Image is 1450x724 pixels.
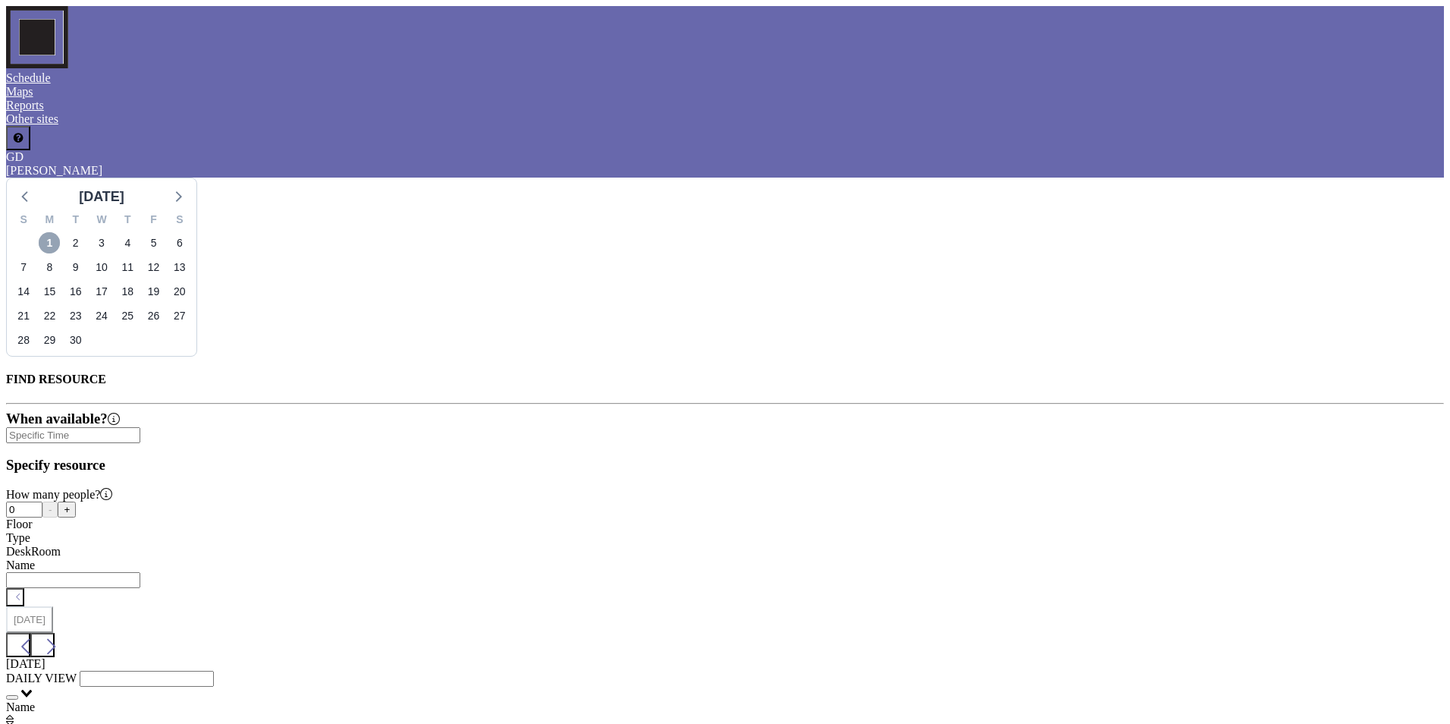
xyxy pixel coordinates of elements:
span: Saturday, September 13, 2025 [169,257,190,278]
div: S [167,211,193,231]
span: Wednesday, September 10, 2025 [91,257,112,278]
div: M [36,211,62,231]
span: Friday, September 12, 2025 [143,257,165,278]
span: Sunday, September 14, 2025 [13,281,34,302]
span: Thursday, September 4, 2025 [117,232,138,253]
span: Monday, September 1, 2025 [39,232,60,253]
label: Floor [6,518,33,530]
div: W [89,211,115,231]
span: DAILY VIEW [6,672,77,685]
div: [DATE] [79,186,124,207]
div: Search for option [6,572,1444,588]
span: GD [6,150,24,163]
span: Monday, September 29, 2025 [39,329,60,351]
span: Tuesday, September 23, 2025 [65,305,86,326]
span: Sunday, September 28, 2025 [13,329,34,351]
span: Monday, September 15, 2025 [39,281,60,302]
span: Thursday, September 11, 2025 [117,257,138,278]
span: Saturday, September 20, 2025 [169,281,190,302]
img: organization-logo [6,6,68,68]
span: Friday, September 5, 2025 [143,232,165,253]
div: S [11,211,36,231]
span: Room [31,545,61,558]
span: Wednesday, September 17, 2025 [91,281,112,302]
span: Wednesday, September 24, 2025 [91,305,112,326]
span: Sunday, September 7, 2025 [13,257,34,278]
input: Search for option [80,671,214,687]
span: Tuesday, September 16, 2025 [65,281,86,302]
a: Other sites [6,112,58,125]
span: Tuesday, September 9, 2025 [65,257,86,278]
button: - [42,502,58,518]
span: Friday, September 26, 2025 [143,305,165,326]
span: [PERSON_NAME] [6,164,102,177]
button: Clear Selected [6,695,18,700]
span: Saturday, September 27, 2025 [169,305,190,326]
h4: FIND RESOURCE [6,373,1444,386]
button: + [58,502,76,518]
label: Type [6,531,30,544]
label: Name [6,559,35,571]
a: Maps [6,85,33,98]
span: Monday, September 8, 2025 [39,257,60,278]
span: Tuesday, September 2, 2025 [65,232,86,253]
span: Friday, September 19, 2025 [143,281,165,302]
span: Saturday, September 6, 2025 [169,232,190,253]
span: Monday, September 22, 2025 [39,305,60,326]
div: F [140,211,166,231]
h3: Specify resource [6,457,1444,474]
span: [DATE] [6,657,46,670]
input: Search for option [6,427,140,443]
div: T [115,211,140,231]
span: Thursday, September 25, 2025 [117,305,138,326]
div: Search for option [6,671,1444,700]
a: Reports [6,99,44,112]
span: Thursday, September 18, 2025 [117,281,138,302]
label: How many people? [6,488,112,501]
span: Sunday, September 21, 2025 [13,305,34,326]
span: Desk [6,545,31,558]
div: T [63,211,89,231]
span: Tuesday, September 30, 2025 [65,329,86,351]
a: Schedule [6,71,51,84]
input: Search for option [6,572,140,588]
div: Search for option [6,427,1444,443]
span: Wednesday, September 3, 2025 [91,232,112,253]
button: [DATE] [6,606,53,633]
